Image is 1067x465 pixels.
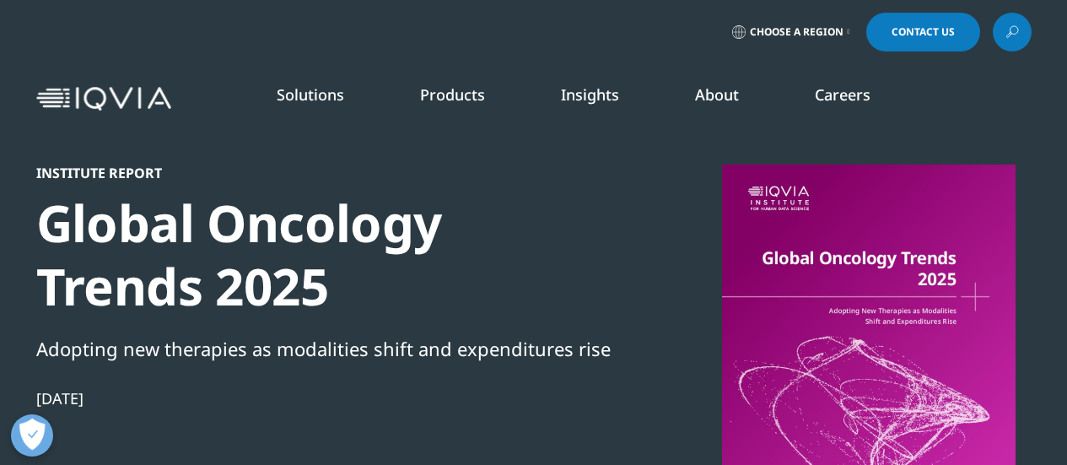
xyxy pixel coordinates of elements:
nav: Primary [178,59,1032,138]
a: Careers [815,84,870,105]
div: [DATE] [36,388,615,408]
a: Products [420,84,485,105]
button: Open Preferences [11,414,53,457]
a: Contact Us [866,13,980,51]
a: Insights [561,84,619,105]
span: Contact Us [892,27,955,37]
a: Solutions [277,84,344,105]
img: IQVIA Healthcare Information Technology and Pharma Clinical Research Company [36,87,171,111]
span: Choose a Region [750,25,843,39]
div: Global Oncology Trends 2025 [36,192,615,318]
div: Adopting new therapies as modalities shift and expenditures rise [36,334,615,363]
a: About [695,84,739,105]
div: Institute Report [36,165,615,181]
